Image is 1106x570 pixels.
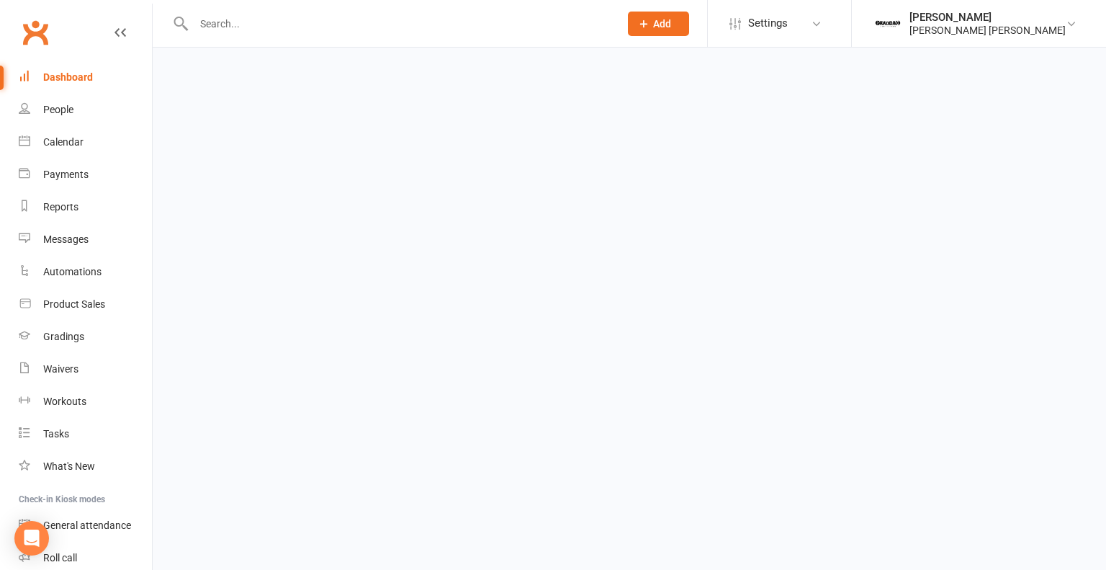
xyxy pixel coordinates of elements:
div: [PERSON_NAME] [PERSON_NAME] [909,24,1066,37]
div: Gradings [43,331,84,342]
a: Product Sales [19,288,152,321]
span: Settings [748,7,788,40]
div: [PERSON_NAME] [909,11,1066,24]
div: Open Intercom Messenger [14,521,49,556]
a: Dashboard [19,61,152,94]
a: People [19,94,152,126]
div: Roll call [43,552,77,564]
div: Tasks [43,428,69,440]
div: Product Sales [43,298,105,310]
div: Waivers [43,363,78,375]
a: Workouts [19,386,152,418]
a: Gradings [19,321,152,353]
div: Dashboard [43,71,93,83]
img: thumb_image1722295729.png [873,9,902,38]
div: General attendance [43,520,131,531]
div: Reports [43,201,78,213]
span: Add [653,18,671,30]
a: General attendance kiosk mode [19,509,152,542]
div: Payments [43,169,89,180]
div: What's New [43,460,95,472]
div: Workouts [43,396,86,407]
a: Calendar [19,126,152,159]
a: What's New [19,450,152,483]
a: Payments [19,159,152,191]
div: Automations [43,266,102,277]
input: Search... [189,14,609,34]
div: Messages [43,233,89,245]
button: Add [628,12,689,36]
div: People [43,104,73,115]
a: Tasks [19,418,152,450]
a: Reports [19,191,152,223]
a: Automations [19,256,152,288]
div: Calendar [43,136,84,148]
a: Messages [19,223,152,256]
a: Clubworx [17,14,53,50]
a: Waivers [19,353,152,386]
